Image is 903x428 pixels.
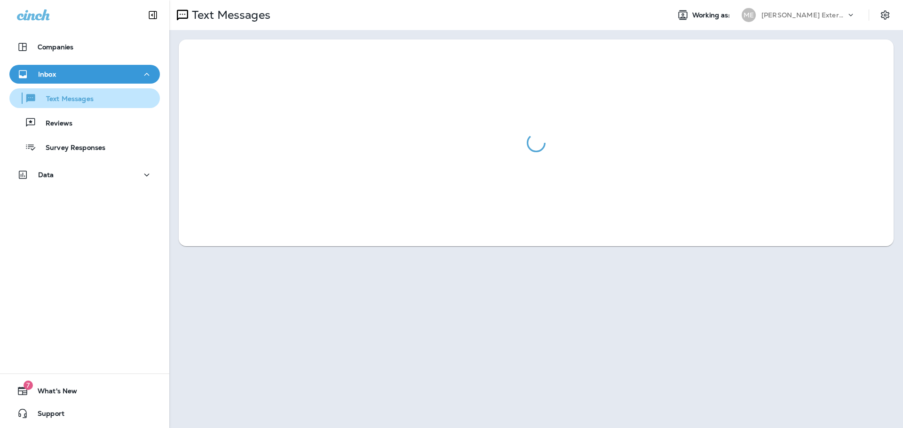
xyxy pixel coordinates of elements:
button: Data [9,165,160,184]
span: What's New [28,387,77,398]
button: Companies [9,38,160,56]
button: 7What's New [9,381,160,400]
p: Survey Responses [36,144,105,153]
p: Reviews [36,119,72,128]
div: ME [742,8,756,22]
button: Inbox [9,65,160,84]
button: Survey Responses [9,137,160,157]
button: Collapse Sidebar [140,6,166,24]
button: Reviews [9,113,160,132]
p: [PERSON_NAME] Exterminating [761,11,846,19]
span: 7 [24,381,33,390]
p: Text Messages [188,8,270,22]
button: Text Messages [9,88,160,108]
p: Inbox [38,70,56,78]
span: Working as: [692,11,732,19]
button: Support [9,404,160,423]
button: Settings [877,7,894,23]
p: Data [38,171,54,179]
span: Support [28,410,64,421]
p: Companies [38,43,73,51]
p: Text Messages [37,95,94,104]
